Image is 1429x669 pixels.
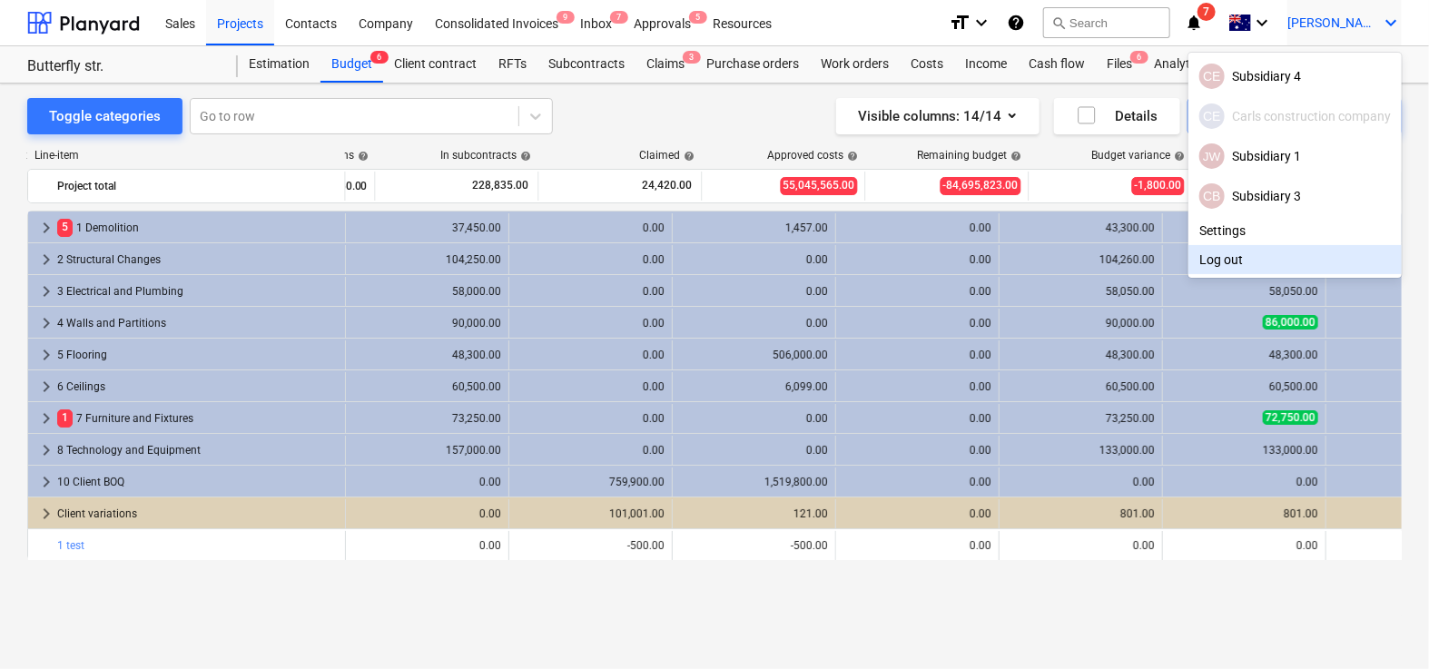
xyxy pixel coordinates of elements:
[1203,189,1220,203] span: CB
[1203,69,1220,84] span: CE
[1199,64,1391,89] div: Subsidiary 4
[1199,183,1391,209] div: Subsidiary 3
[1199,64,1225,89] div: Carl Edlund
[1199,103,1225,129] div: Carl Edlund
[1199,143,1391,169] div: Subsidiary 1
[27,149,345,162] div: Line-item
[1188,245,1402,274] div: Log out
[1199,143,1225,169] div: Johnny Walker
[1203,150,1221,163] span: JW
[1199,103,1391,129] div: Carls construction company
[1203,109,1220,123] span: CE
[57,172,338,201] div: Project total
[1199,183,1225,209] div: Charlie Brand
[1188,216,1402,245] div: Settings
[1338,582,1429,669] iframe: Chat Widget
